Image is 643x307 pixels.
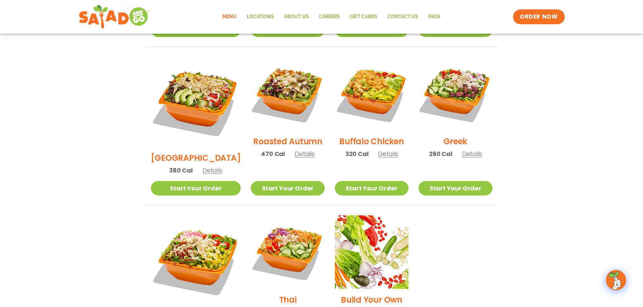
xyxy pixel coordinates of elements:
[251,215,324,289] img: Product photo for Thai Salad
[295,150,315,158] span: Details
[203,166,222,175] span: Details
[151,152,241,164] h2: [GEOGRAPHIC_DATA]
[339,135,404,147] h2: Buffalo Chicken
[335,215,408,289] img: Product photo for Build Your Own
[423,9,446,25] a: FAQs
[151,215,241,305] img: Product photo for Jalapeño Ranch Salad
[151,57,241,147] img: Product photo for BBQ Ranch Salad
[513,9,564,24] a: ORDER NOW
[335,57,408,130] img: Product photo for Buffalo Chicken Salad
[341,294,402,306] h2: Build Your Own
[151,181,241,195] a: Start Your Order
[169,166,193,175] span: 380 Cal
[382,9,423,25] a: Contact Us
[242,9,279,25] a: Locations
[335,181,408,195] a: Start Your Order
[345,9,382,25] a: GIFT CARDS
[251,181,324,195] a: Start Your Order
[253,135,322,147] h2: Roasted Autumn
[429,149,452,158] span: 260 Cal
[419,181,492,195] a: Start Your Order
[217,9,446,25] nav: Menu
[520,13,558,21] span: ORDER NOW
[345,149,369,158] span: 320 Cal
[444,135,467,147] h2: Greek
[279,9,314,25] a: About Us
[261,149,285,158] span: 470 Cal
[378,150,398,158] span: Details
[419,57,492,130] img: Product photo for Greek Salad
[279,294,297,306] h2: Thai
[251,57,324,130] img: Product photo for Roasted Autumn Salad
[217,9,242,25] a: Menu
[607,271,625,289] img: wpChatIcon
[314,9,345,25] a: Careers
[79,3,150,30] img: new-SAG-logo-768×292
[462,150,482,158] span: Details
